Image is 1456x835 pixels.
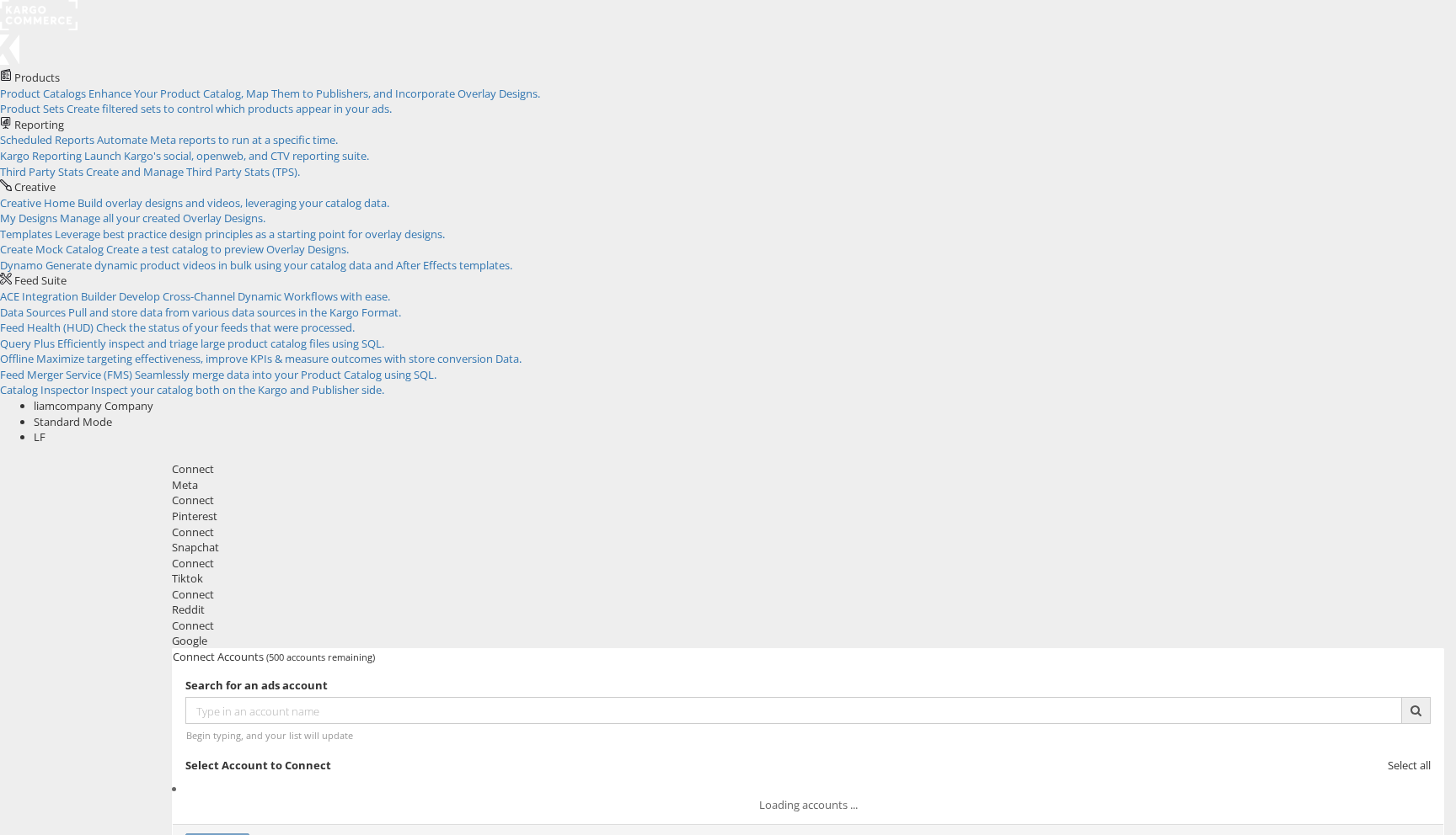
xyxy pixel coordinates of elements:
[172,555,1444,571] div: Connect
[14,179,56,194] span: Creative
[88,86,540,101] span: Enhance Your Product Catalog, Map Them to Publishers, and Incorporate Overlay Designs.
[34,429,45,444] span: LF
[172,633,1444,649] div: Google
[186,730,1430,742] div: Begin typing, and your list will update
[185,758,331,773] strong: Select Account to Connect
[14,70,60,85] span: Products
[14,273,67,288] span: Feed Suite
[172,508,1444,524] div: Pinterest
[84,148,369,163] span: Launch Kargo's social, openweb, and CTV reporting suite.
[172,524,1444,540] div: Connect
[68,305,401,320] span: Pull and store data from various data sources in the Kargo Format.
[91,382,384,397] span: Inspect your catalog both on the Kargo and Publisher side.
[106,242,349,257] span: Create a test catalog to preview Overlay Designs.
[185,796,1431,812] div: Loading accounts ...
[14,117,64,132] span: Reporting
[60,210,265,226] span: Manage all your created Overlay Designs.
[1388,758,1431,773] span: Select all
[57,336,384,351] span: Efficiently inspect and triage large product catalog files using SQL.
[185,678,328,693] strong: Search for an ads account
[135,367,436,382] span: Seamlessly merge data into your Product Catalog using SQL.
[172,492,1444,508] div: Connect
[78,195,389,210] span: Build overlay designs and videos, leveraging your catalog data.
[172,586,1444,602] div: Connect
[55,226,445,242] span: Leverage best practice design principles as a starting point for overlay designs.
[266,651,375,663] span: (500 accounts remaining)
[172,476,1444,492] div: Meta
[86,164,300,179] span: Create and Manage Third Party Stats (TPS).
[173,649,264,664] span: Connect Accounts
[172,571,1444,587] div: Tiktok
[172,617,1444,633] div: Connect
[96,320,355,335] span: Check the status of your feeds that were processed.
[97,132,338,147] span: Automate Meta reports to run at a specific time.
[172,461,1444,477] div: Connect
[34,414,112,429] span: Standard Mode
[185,698,1402,725] input: Type in an account name
[172,539,1444,555] div: Snapchat
[119,289,390,304] span: Develop Cross-Channel Dynamic Workflows with ease.
[34,398,153,413] span: liamcompany Company
[45,258,512,273] span: Generate dynamic product videos in bulk using your catalog data and After Effects templates.
[36,351,522,366] span: Maximize targeting effectiveness, improve KPIs & measure outcomes with store conversion Data.
[67,101,392,116] span: Create filtered sets to control which products appear in your ads.
[172,602,1444,618] div: Reddit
